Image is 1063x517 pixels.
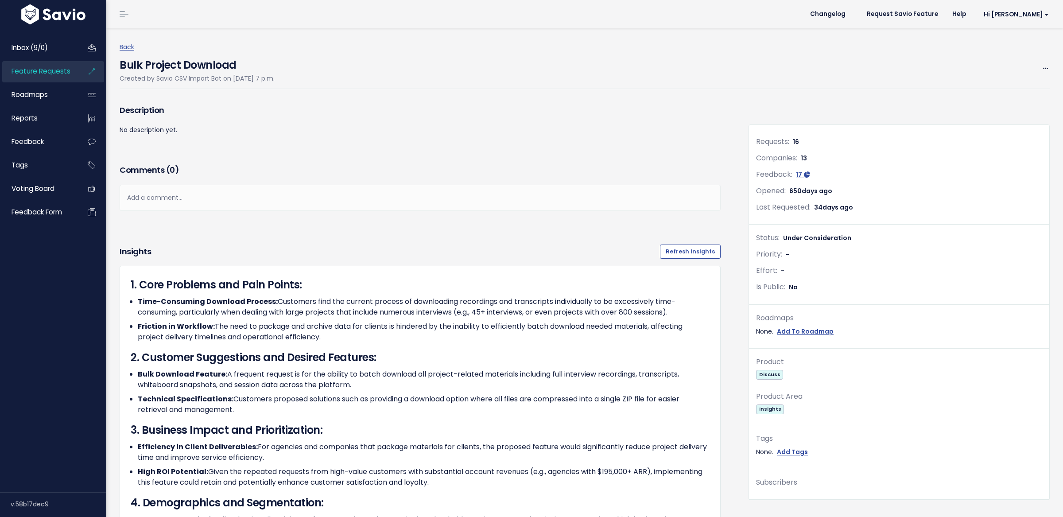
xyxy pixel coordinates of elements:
a: Feedback form [2,202,74,222]
li: Given the repeated requests from high-value customers with substantial account revenues (e.g., ag... [138,466,710,488]
li: Customers proposed solutions such as providing a download option where all files are compressed i... [138,394,710,415]
span: Voting Board [12,184,54,193]
p: No description yet. [120,124,721,136]
img: logo-white.9d6f32f41409.svg [19,4,88,24]
strong: Time-Consuming Download Process: [138,296,278,307]
span: 650 [789,187,832,195]
strong: Friction in Workflow: [138,321,215,331]
div: None. [756,447,1042,458]
span: 13 [801,154,807,163]
strong: Efficiency in Client Deliverables: [138,442,258,452]
li: Customers find the current process of downloading recordings and transcripts individually to be e... [138,296,710,318]
span: 34 [814,203,853,212]
h4: Bulk Project Download [120,53,275,73]
div: Add a comment... [120,185,721,211]
span: days ago [802,187,832,195]
a: 17 [796,170,810,179]
a: Feature Requests [2,61,74,82]
span: Subscribers [756,477,797,487]
h3: 2. Customer Suggestions and Desired Features: [131,350,710,365]
a: Back [120,43,134,51]
h3: Insights [120,245,151,258]
span: 0 [170,164,175,175]
div: Roadmaps [756,312,1042,325]
a: Add To Roadmap [777,326,834,337]
strong: Bulk Download Feature: [138,369,227,379]
span: Roadmaps [12,90,48,99]
li: A frequent request is for the ability to batch download all project-related materials including f... [138,369,710,390]
span: Feedback: [756,169,792,179]
strong: Technical Specifications: [138,394,233,404]
li: For agencies and companies that package materials for clients, the proposed feature would signifi... [138,442,710,463]
span: Requests: [756,136,789,147]
a: Voting Board [2,179,74,199]
a: Feedback [2,132,74,152]
span: Companies: [756,153,797,163]
span: Under Consideration [783,233,851,242]
div: v.58b17dec9 [11,493,106,516]
div: Product [756,356,1042,369]
h3: Description [120,104,721,117]
button: Refresh Insights [660,245,721,259]
a: Add Tags [777,447,808,458]
a: Reports [2,108,74,128]
span: Reports [12,113,38,123]
h3: 3. Business Impact and Prioritization: [131,422,710,438]
span: Inbox (9/0) [12,43,48,52]
span: Hi [PERSON_NAME] [984,11,1049,18]
h3: 4. Demographics and Segmentation: [131,495,710,511]
a: Hi [PERSON_NAME] [973,8,1056,21]
span: Status: [756,233,780,243]
span: No [789,283,798,292]
span: - [781,266,784,275]
span: Tags [12,160,28,170]
h3: Comments ( ) [120,164,721,176]
span: days ago [822,203,853,212]
div: Product Area [756,390,1042,403]
span: Priority: [756,249,782,259]
span: Created by Savio CSV Import Bot on [DATE] 7 p.m. [120,74,275,83]
strong: High ROI Potential: [138,466,208,477]
a: Roadmaps [2,85,74,105]
span: Insights [756,404,784,414]
span: Effort: [756,265,777,276]
span: 17 [796,170,802,179]
span: Opened: [756,186,786,196]
div: Tags [756,432,1042,445]
span: Feature Requests [12,66,70,76]
span: Feedback [12,137,44,146]
li: The need to package and archive data for clients is hindered by the inability to efficiently batc... [138,321,710,342]
span: Discuss [756,370,783,379]
a: Tags [2,155,74,175]
a: Request Savio Feature [860,8,945,21]
span: Feedback form [12,207,62,217]
span: 16 [793,137,799,146]
h3: 1. Core Problems and Pain Points: [131,277,710,293]
span: Changelog [810,11,846,17]
div: None. [756,326,1042,337]
span: - [786,250,789,259]
span: Is Public: [756,282,785,292]
a: Inbox (9/0) [2,38,74,58]
a: Help [945,8,973,21]
span: Last Requested: [756,202,811,212]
